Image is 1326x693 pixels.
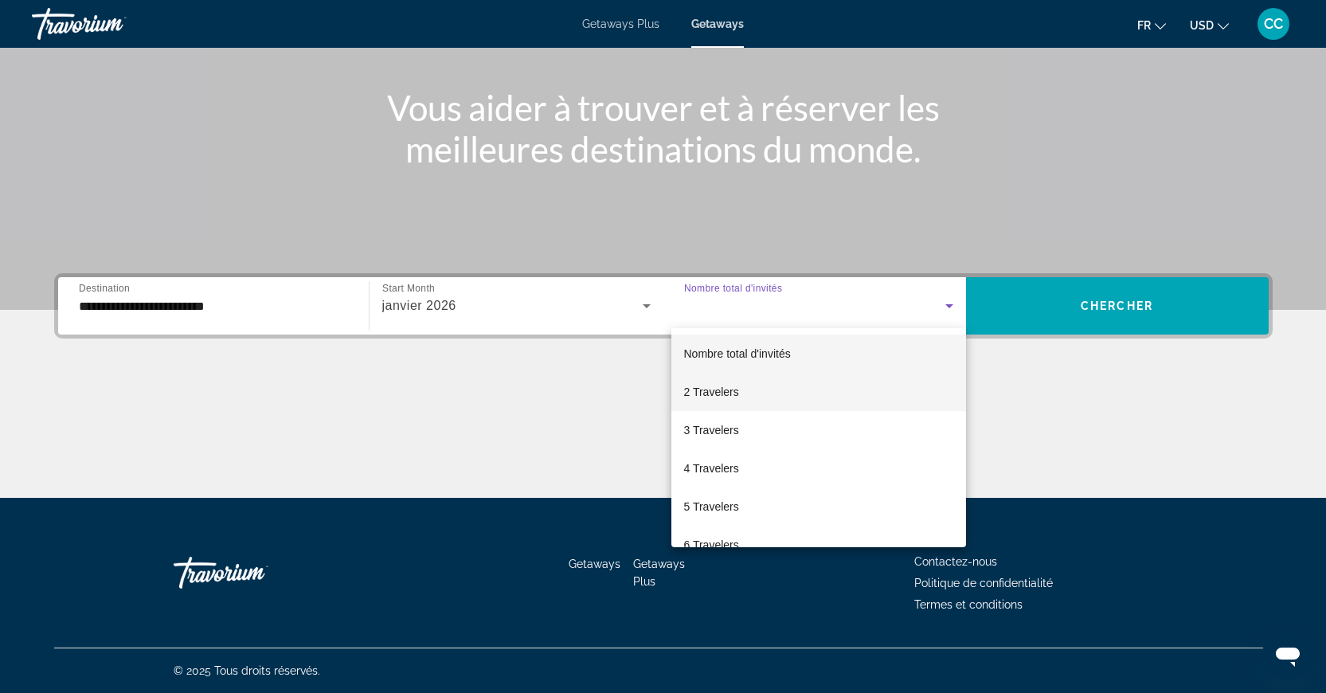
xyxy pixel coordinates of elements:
iframe: Bouton de lancement de la fenêtre de messagerie [1262,629,1313,680]
span: 4 Travelers [684,459,739,478]
span: 5 Travelers [684,497,739,516]
span: 6 Travelers [684,535,739,554]
span: 3 Travelers [684,421,739,440]
span: Nombre total d'invités [684,347,791,360]
span: 2 Travelers [684,382,739,401]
